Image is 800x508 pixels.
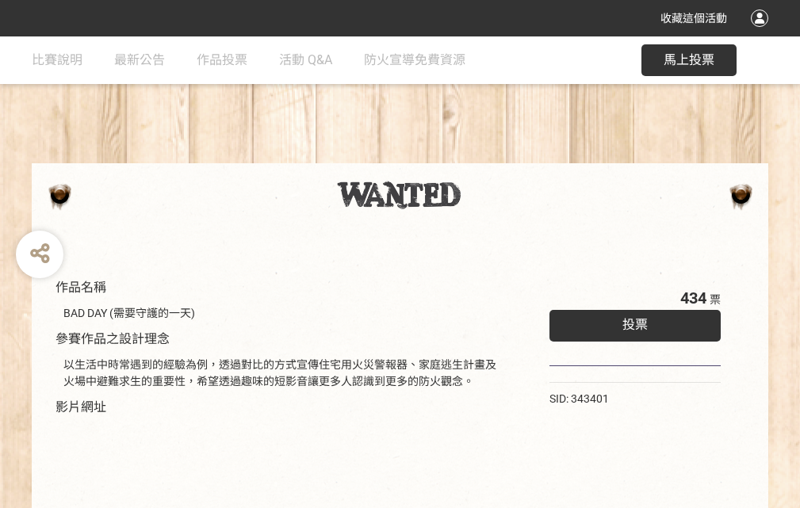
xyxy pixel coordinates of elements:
button: 馬上投票 [641,44,737,76]
div: BAD DAY (需要守護的一天) [63,305,502,322]
span: 防火宣導免費資源 [364,52,465,67]
span: 投票 [622,317,648,332]
span: 票 [710,293,721,306]
span: 活動 Q&A [279,52,332,67]
a: 比賽說明 [32,36,82,84]
a: 防火宣導免費資源 [364,36,465,84]
span: 作品名稱 [56,280,106,295]
span: 最新公告 [114,52,165,67]
span: 馬上投票 [664,52,714,67]
span: 434 [680,288,706,307]
a: 作品投票 [197,36,247,84]
span: SID: 343401 [549,392,609,405]
span: 參賽作品之設計理念 [56,331,170,346]
span: 影片網址 [56,399,106,414]
div: 以生活中時常遇到的經驗為例，透過對比的方式宣傳住宅用火災警報器、家庭逃生計畫及火場中避難求生的重要性，希望透過趣味的短影音讓更多人認識到更多的防火觀念。 [63,357,502,390]
a: 最新公告 [114,36,165,84]
span: 比賽說明 [32,52,82,67]
span: 作品投票 [197,52,247,67]
a: 活動 Q&A [279,36,332,84]
span: 收藏這個活動 [660,12,727,25]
